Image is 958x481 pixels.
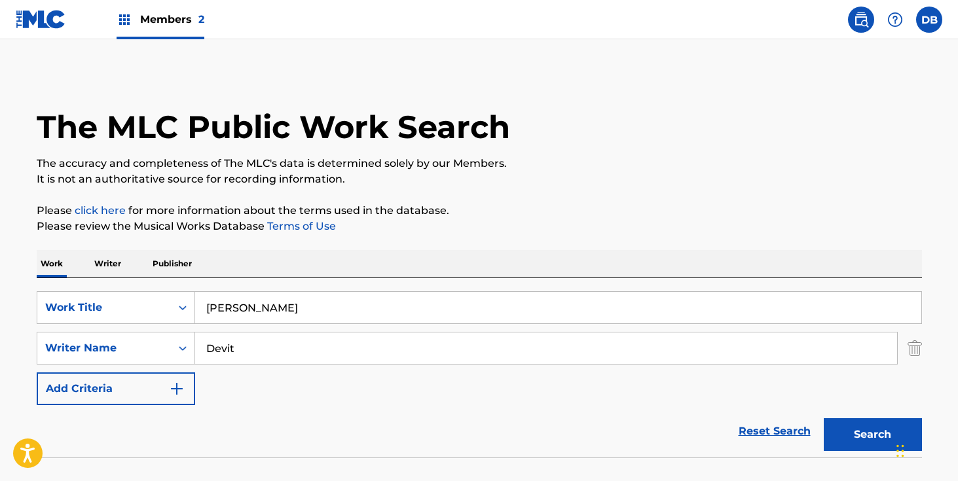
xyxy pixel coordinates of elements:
p: The accuracy and completeness of The MLC's data is determined solely by our Members. [37,156,922,171]
img: help [887,12,903,27]
form: Search Form [37,291,922,457]
div: Help [882,7,908,33]
span: 2 [198,13,204,26]
p: It is not an authoritative source for recording information. [37,171,922,187]
p: Please review the Musical Works Database [37,219,922,234]
img: MLC Logo [16,10,66,29]
iframe: Resource Center [921,300,958,406]
a: Terms of Use [265,220,336,232]
iframe: Chat Widget [893,418,958,481]
a: click here [75,204,126,217]
div: Work Title [45,300,163,315]
a: Public Search [848,7,874,33]
img: Delete Criterion [908,332,922,365]
span: Members [140,12,204,27]
p: Publisher [149,250,196,277]
img: 9d2ae6d4665cec9f34b9.svg [169,381,185,397]
a: Reset Search [732,417,817,446]
h1: The MLC Public Work Search [37,107,510,147]
div: Drag [896,431,904,471]
p: Work [37,250,67,277]
button: Add Criteria [37,372,195,405]
img: Top Rightsholders [117,12,132,27]
div: User Menu [916,7,942,33]
div: Writer Name [45,340,163,356]
img: search [853,12,869,27]
p: Writer [90,250,125,277]
button: Search [824,418,922,451]
p: Please for more information about the terms used in the database. [37,203,922,219]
